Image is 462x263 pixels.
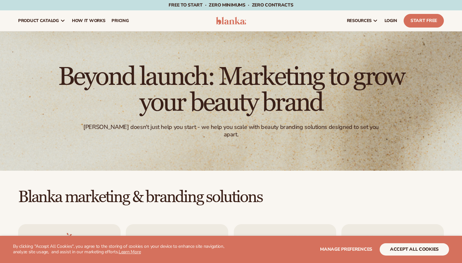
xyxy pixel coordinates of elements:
[15,10,69,31] a: product catalog
[344,10,381,31] a: resources
[108,10,132,31] a: pricing
[380,243,449,256] button: accept all cookies
[53,64,409,116] h1: Beyond launch: Marketing to grow your beauty brand
[72,18,105,23] span: How It Works
[320,246,372,252] span: Manage preferences
[18,18,59,23] span: product catalog
[119,249,141,255] a: Learn More
[69,10,109,31] a: How It Works
[347,18,372,23] span: resources
[80,123,382,139] div: [PERSON_NAME] doesn't just help you start - we help you scale with beauty branding solutions desi...
[385,18,397,23] span: LOGIN
[216,17,246,25] img: logo
[13,244,239,255] p: By clicking "Accept All Cookies", you agree to the storing of cookies on your device to enhance s...
[169,2,293,8] span: Free to start · ZERO minimums · ZERO contracts
[381,10,400,31] a: LOGIN
[320,243,372,256] button: Manage preferences
[404,14,444,28] a: Start Free
[112,18,129,23] span: pricing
